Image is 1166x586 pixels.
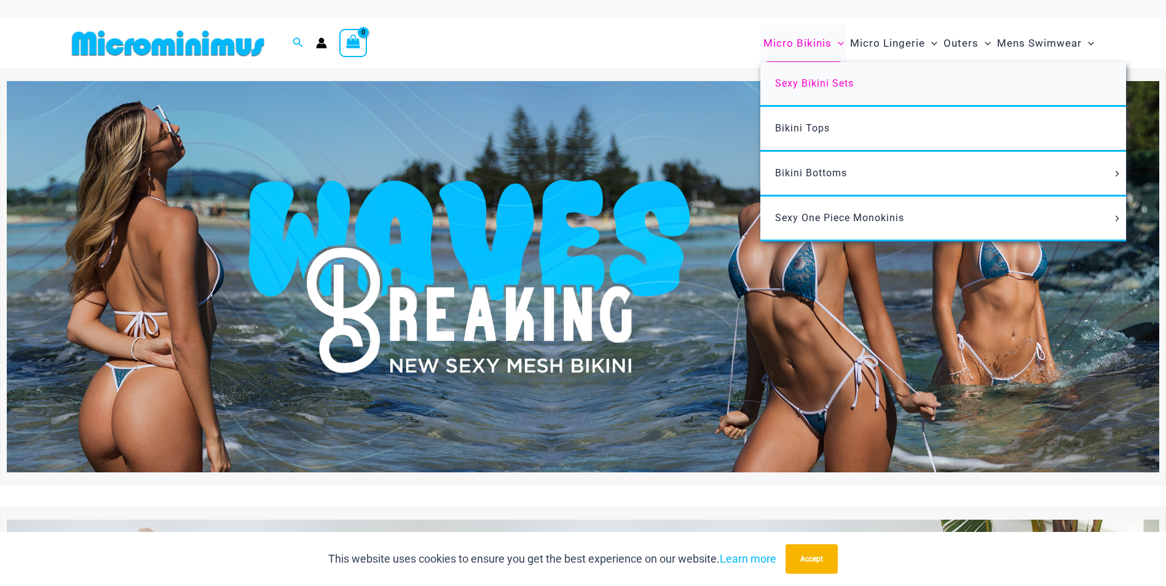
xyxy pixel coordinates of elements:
[1082,28,1094,59] span: Menu Toggle
[328,550,776,568] p: This website uses cookies to ensure you get the best experience on our website.
[293,36,304,51] a: Search icon link
[760,62,1126,107] a: Sexy Bikini Sets
[720,552,776,565] a: Learn more
[760,197,1126,241] a: Sexy One Piece MonokinisMenu ToggleMenu Toggle
[316,37,327,49] a: Account icon link
[847,25,940,62] a: Micro LingerieMenu ToggleMenu Toggle
[775,212,904,224] span: Sexy One Piece Monokinis
[758,23,1100,64] nav: Site Navigation
[760,152,1126,197] a: Bikini BottomsMenu ToggleMenu Toggle
[67,29,269,57] img: MM SHOP LOGO FLAT
[1110,216,1124,222] span: Menu Toggle
[763,28,832,59] span: Micro Bikinis
[832,28,844,59] span: Menu Toggle
[786,544,838,574] button: Accept
[943,28,979,59] span: Outers
[994,25,1097,62] a: Mens SwimwearMenu ToggleMenu Toggle
[979,28,991,59] span: Menu Toggle
[7,81,1159,472] img: Waves Breaking Ocean Bikini Pack
[925,28,937,59] span: Menu Toggle
[339,29,368,57] a: View Shopping Cart, empty
[1110,171,1124,177] span: Menu Toggle
[775,122,830,134] span: Bikini Tops
[775,77,854,89] span: Sexy Bikini Sets
[760,25,847,62] a: Micro BikinisMenu ToggleMenu Toggle
[775,167,847,179] span: Bikini Bottoms
[850,28,925,59] span: Micro Lingerie
[760,107,1126,152] a: Bikini Tops
[940,25,994,62] a: OutersMenu ToggleMenu Toggle
[997,28,1082,59] span: Mens Swimwear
